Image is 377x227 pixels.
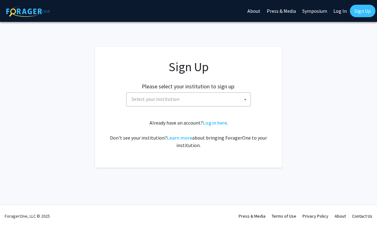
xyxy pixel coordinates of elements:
a: Learn more about bringing ForagerOne to your institution [167,135,192,141]
a: Privacy Policy [303,213,328,219]
iframe: Chat [351,199,372,222]
span: Select your institution [131,96,179,102]
div: Already have an account? . Don't see your institution? about bringing ForagerOne to your institut... [107,119,270,149]
div: ForagerOne, LLC © 2025 [5,205,50,227]
h2: Please select your institution to sign up: [142,83,235,90]
span: Select your institution [129,93,251,106]
span: Select your institution [126,92,251,106]
a: Sign Up [350,5,375,17]
a: Log in here [203,120,227,126]
img: ForagerOne Logo [6,6,50,17]
a: Press & Media [239,213,265,219]
h1: Sign Up [107,59,270,74]
a: About [335,213,346,219]
a: Terms of Use [272,213,296,219]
